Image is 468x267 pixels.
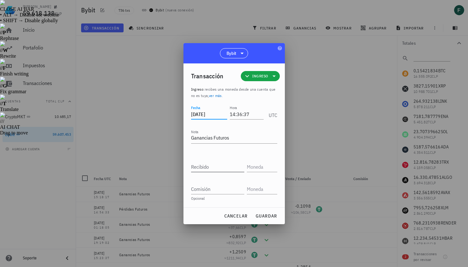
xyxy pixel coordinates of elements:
[221,210,250,222] button: cancelar
[253,210,280,222] button: guardar
[247,184,276,194] input: Moneda
[224,213,247,219] span: cancelar
[247,162,276,172] input: Moneda
[191,197,277,200] div: Opcional
[255,213,277,219] span: guardar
